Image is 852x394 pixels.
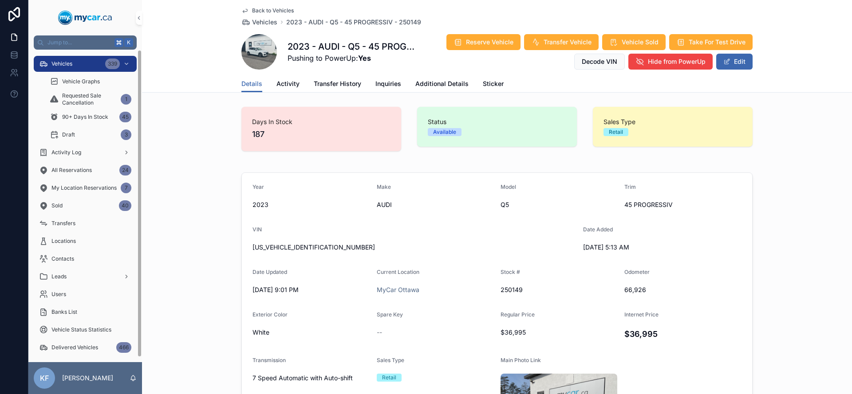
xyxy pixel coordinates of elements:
span: Status [428,117,566,126]
a: Details [241,76,262,93]
span: Vehicle Graphs [62,78,100,85]
span: Additional Details [415,79,469,88]
a: Locations [34,233,137,249]
span: Decode VIN [582,57,617,66]
div: Retail [609,128,623,136]
span: My Location Reservations [51,184,117,191]
span: $36,995 [501,328,617,337]
span: Vehicles [51,60,72,67]
span: Sold [51,202,63,209]
div: scrollable content [28,50,142,362]
button: Decode VIN [574,54,625,70]
div: Available [433,128,456,136]
span: Delivered Vehicles [51,344,98,351]
div: 1 [121,94,131,105]
a: Additional Details [415,76,469,94]
a: Sold40 [34,198,137,214]
div: 3 [121,129,131,140]
span: Main Photo Link [501,357,541,363]
span: White [252,328,370,337]
span: KF [40,373,49,383]
span: Model [501,183,516,190]
span: Take For Test Drive [689,38,745,47]
a: Activity [276,76,300,94]
button: Edit [716,54,753,70]
span: Internet Price [624,311,659,318]
button: Jump to...K [34,35,137,50]
span: Transmission [252,357,286,363]
span: Vehicle Sold [622,38,659,47]
span: Reserve Vehicle [466,38,513,47]
a: Requested Sale Cancellation1 [44,91,137,107]
span: K [125,39,132,46]
span: [DATE] 5:13 AM [583,243,700,252]
span: Users [51,291,66,298]
span: Transfers [51,220,75,227]
span: Requested Sale Cancellation [62,92,117,106]
span: Regular Price [501,311,535,318]
a: Delivered Vehicles466 [34,339,137,355]
span: Spare Key [377,311,403,318]
a: Activity Log [34,144,137,160]
a: 2023 - AUDI - Q5 - 45 PROGRESSIV - 250149 [286,18,421,27]
span: Days In Stock [252,117,390,126]
span: Current Location [377,269,419,275]
span: 7 Speed Automatic with Auto-shift [252,374,370,382]
span: Sales Type [377,357,404,363]
span: Pushing to PowerUp: [288,53,416,63]
a: Sticker [483,76,504,94]
a: Vehicles339 [34,56,137,72]
a: 90+ Days In Stock45 [44,109,137,125]
span: Vehicles [252,18,277,27]
span: Banks List [51,308,77,316]
span: Locations [51,238,76,245]
button: Hide from PowerUp [628,54,713,70]
h1: 2023 - AUDI - Q5 - 45 PROGRESSIV - 250149 [288,40,416,53]
a: MyCar Ottawa [377,285,419,294]
a: Vehicle Graphs [44,74,137,90]
div: 339 [105,59,120,69]
p: [PERSON_NAME] [62,374,113,382]
div: 24 [119,165,131,176]
h4: $36,995 [624,328,742,340]
span: Exterior Color [252,311,288,318]
a: Inquiries [375,76,401,94]
div: 40 [119,200,131,211]
div: Retail [382,374,396,382]
span: Activity [276,79,300,88]
a: Users [34,286,137,302]
span: All Reservations [51,167,92,174]
span: Jump to... [47,39,111,46]
span: VIN [252,226,262,233]
span: Transfer History [314,79,361,88]
button: Vehicle Sold [602,34,666,50]
a: Vehicle Status Statistics [34,322,137,338]
a: All Reservations24 [34,162,137,178]
span: AUDI [377,200,494,209]
span: Stock # [501,269,520,275]
button: Reserve Vehicle [446,34,521,50]
a: Contacts [34,251,137,267]
button: Take For Test Drive [669,34,753,50]
span: Sales Type [603,117,742,126]
span: Date Added [583,226,613,233]
span: Leads [51,273,67,280]
a: Banks List [34,304,137,320]
div: 7 [121,183,131,193]
a: Draft3 [44,127,137,143]
span: Hide from PowerUp [648,57,706,66]
span: Sticker [483,79,504,88]
strong: Yes [358,54,371,62]
span: Details [241,79,262,88]
span: Activity Log [51,149,81,156]
span: Back to Vehicles [252,7,294,14]
span: Make [377,183,391,190]
span: 250149 [501,285,617,294]
a: Leads [34,269,137,285]
span: Trim [624,183,636,190]
span: 66,926 [624,285,742,294]
img: App logo [58,11,112,25]
a: Back to Vehicles [241,7,294,14]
